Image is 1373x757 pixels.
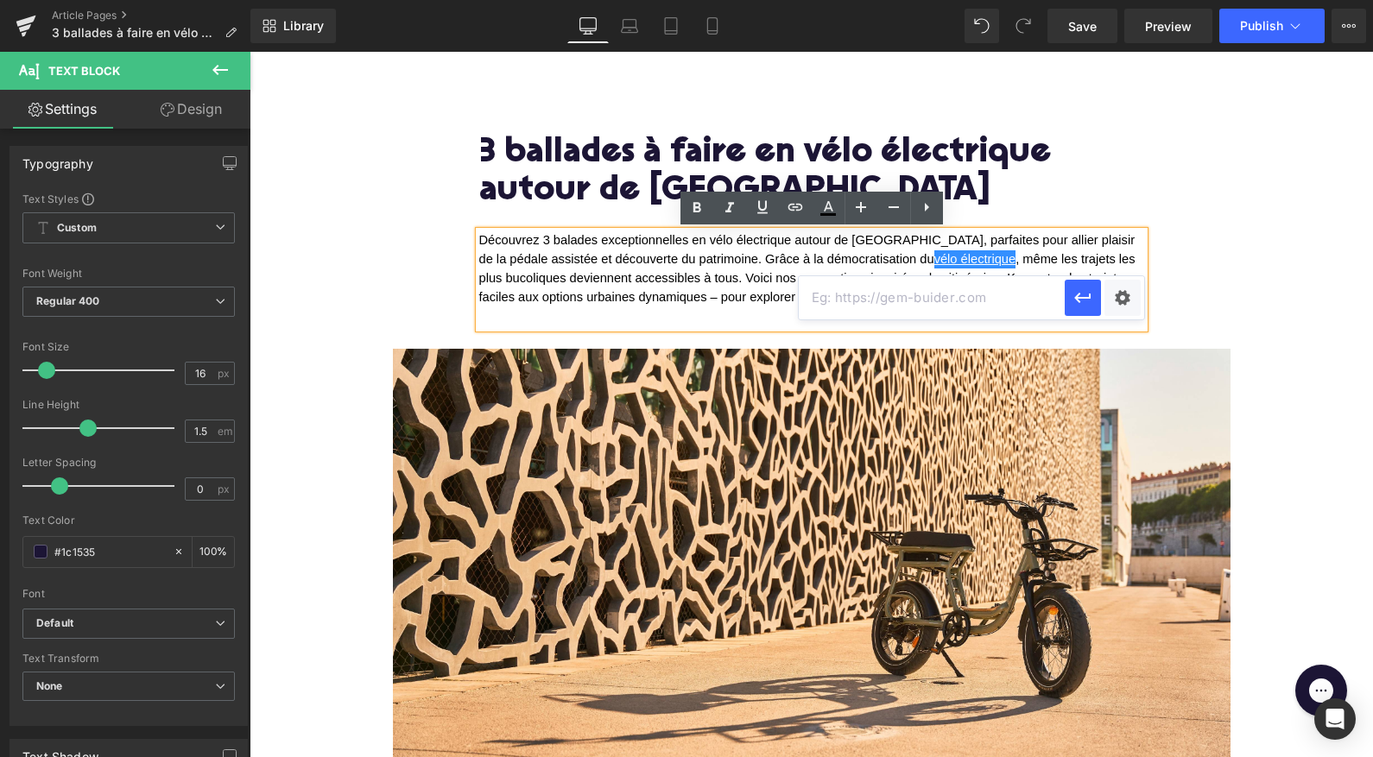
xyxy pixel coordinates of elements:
a: Desktop [567,9,609,43]
div: Text Transform [22,653,235,665]
span: 3 ballades à faire en vélo électrique autour de [GEOGRAPHIC_DATA] [52,26,218,40]
button: More [1332,9,1366,43]
span: Publish [1240,19,1283,33]
div: Font Weight [22,268,235,280]
span: px [218,368,232,379]
span: Save [1068,17,1097,35]
a: Laptop [609,9,650,43]
a: Article Pages [52,9,250,22]
h1: 3 ballades à faire en vélo électrique autour de [GEOGRAPHIC_DATA] [230,84,895,159]
b: None [36,679,63,692]
a: Tablet [650,9,692,43]
button: Undo [965,9,999,43]
a: vélo électrique [685,199,767,216]
button: Publish [1219,9,1325,43]
div: Font Size [22,341,235,353]
b: Regular 400 [36,294,100,307]
i: Default [36,616,73,631]
a: Mobile [692,9,733,43]
span: Text Block [48,64,120,78]
div: Text Color [22,514,235,527]
a: New Library [250,9,336,43]
div: % [193,537,234,567]
div: Letter Spacing [22,457,235,469]
div: Text Styles [22,192,235,205]
div: Line Height [22,399,235,411]
b: Custom [57,221,97,236]
span: Découvrez 3 balades exceptionnelles en vélo électrique autour de [GEOGRAPHIC_DATA], parfaites pou... [230,181,889,252]
div: Typography [22,147,93,171]
a: Preview [1124,9,1212,43]
span: Library [283,18,324,34]
img: de 5 beste elektrische heren fietsen van 2025 [143,297,981,751]
a: Design [129,90,254,129]
input: Eg: https://gem-buider.com [799,276,1065,319]
iframe: Gorgias live chat messenger [1037,607,1106,671]
button: Redo [1006,9,1041,43]
span: Preview [1145,17,1192,35]
div: Open Intercom Messenger [1314,698,1356,740]
div: Font [22,588,235,600]
span: px [218,483,232,495]
input: Color [54,542,165,561]
span: em [218,426,232,437]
